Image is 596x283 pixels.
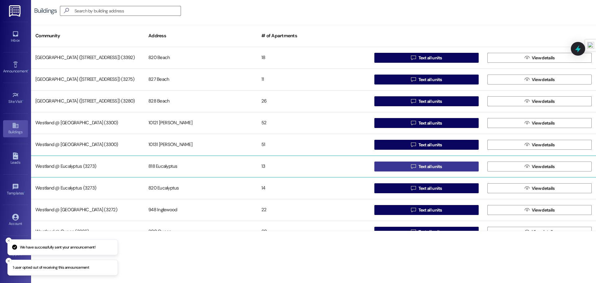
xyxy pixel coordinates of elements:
[487,162,592,171] button: View details
[411,229,416,234] i: 
[257,117,370,129] div: 52
[411,208,416,212] i: 
[257,95,370,107] div: 26
[525,99,529,104] i: 
[374,96,479,106] button: Text all units
[374,205,479,215] button: Text all units
[61,7,71,14] i: 
[418,98,442,105] span: Text all units
[3,242,28,259] a: Support
[374,162,479,171] button: Text all units
[144,52,257,64] div: 820 Beach
[31,73,144,86] div: [GEOGRAPHIC_DATA] ([STREET_ADDRESS]) (3275)
[257,182,370,194] div: 14
[525,164,529,169] i: 
[257,139,370,151] div: 51
[532,207,555,213] span: View details
[411,164,416,169] i: 
[418,55,442,61] span: Text all units
[144,117,257,129] div: 10121 [PERSON_NAME]
[525,208,529,212] i: 
[374,227,479,237] button: Text all units
[9,5,22,17] img: ResiDesk Logo
[144,226,257,238] div: 200 Queen
[411,99,416,104] i: 
[3,151,28,167] a: Leads
[144,160,257,173] div: 818 Eucalyptus
[411,77,416,82] i: 
[144,73,257,86] div: 827 Beach
[411,186,416,191] i: 
[3,181,28,198] a: Templates •
[487,96,592,106] button: View details
[418,120,442,126] span: Text all units
[418,229,442,235] span: Text all units
[3,29,28,45] a: Inbox
[31,95,144,107] div: [GEOGRAPHIC_DATA] ([STREET_ADDRESS]) (3280)
[532,229,555,235] span: View details
[532,163,555,170] span: View details
[74,7,181,15] input: Search by building address
[487,227,592,237] button: View details
[418,207,442,213] span: Text all units
[487,118,592,128] button: View details
[31,117,144,129] div: Westland @ [GEOGRAPHIC_DATA] (3300)
[24,190,25,194] span: •
[31,52,144,64] div: [GEOGRAPHIC_DATA] ([STREET_ADDRESS]) (3392)
[374,75,479,84] button: Text all units
[31,139,144,151] div: Westland @ [GEOGRAPHIC_DATA] (3300)
[374,140,479,150] button: Text all units
[31,226,144,238] div: Westland @ Queen (3266)
[418,163,442,170] span: Text all units
[487,140,592,150] button: View details
[257,52,370,64] div: 18
[144,204,257,216] div: 948 Inglewood
[257,204,370,216] div: 22
[525,77,529,82] i: 
[525,186,529,191] i: 
[144,28,257,43] div: Address
[3,90,28,107] a: Site Visit •
[31,204,144,216] div: Westland @ [GEOGRAPHIC_DATA] (3272)
[525,55,529,60] i: 
[13,265,89,271] p: 1 user opted out of receiving this announcement
[525,229,529,234] i: 
[532,55,555,61] span: View details
[3,120,28,137] a: Buildings
[144,182,257,194] div: 820 Eucalyptus
[6,237,12,244] button: Close toast
[411,142,416,147] i: 
[257,73,370,86] div: 11
[532,142,555,148] span: View details
[31,160,144,173] div: Westland @ Eucalyptus (3273)
[144,95,257,107] div: 828 Beach
[257,160,370,173] div: 13
[3,212,28,229] a: Account
[411,121,416,126] i: 
[418,76,442,83] span: Text all units
[257,226,370,238] div: 60
[525,142,529,147] i: 
[257,28,370,43] div: # of Apartments
[31,182,144,194] div: Westland @ Eucalyptus (3273)
[487,53,592,63] button: View details
[487,75,592,84] button: View details
[532,120,555,126] span: View details
[487,183,592,193] button: View details
[20,244,95,250] p: We have successfully sent your announcement!
[411,55,416,60] i: 
[374,118,479,128] button: Text all units
[34,7,57,14] div: Buildings
[6,258,12,264] button: Close toast
[532,76,555,83] span: View details
[374,53,479,63] button: Text all units
[144,139,257,151] div: 10131 [PERSON_NAME]
[374,183,479,193] button: Text all units
[31,28,144,43] div: Community
[532,98,555,105] span: View details
[418,185,442,192] span: Text all units
[28,68,29,72] span: •
[418,142,442,148] span: Text all units
[532,185,555,192] span: View details
[22,98,23,103] span: •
